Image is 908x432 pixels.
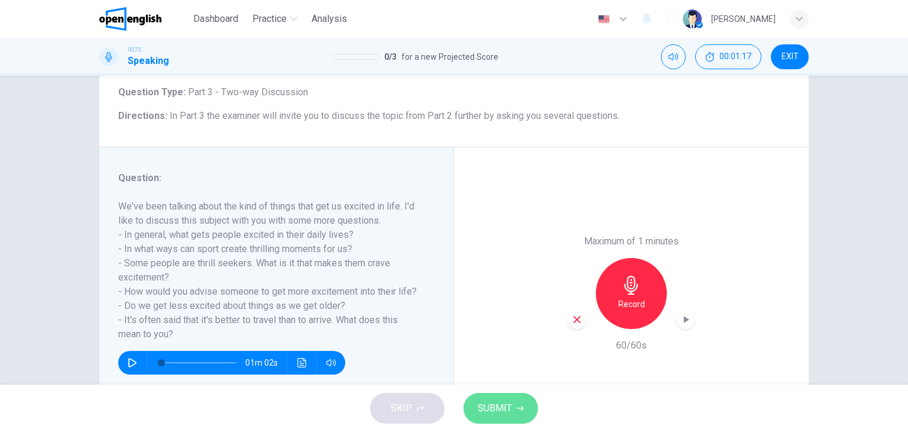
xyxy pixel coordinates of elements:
[618,297,645,311] h6: Record
[128,46,141,54] span: IELTS
[384,50,397,64] span: 0 / 3
[99,7,161,31] img: OpenEnglish logo
[771,44,809,69] button: EXIT
[189,8,243,30] button: Dashboard
[118,171,420,185] h6: Question :
[781,52,799,62] span: EXIT
[596,15,611,24] img: en
[312,12,347,26] span: Analysis
[711,12,776,26] div: [PERSON_NAME]
[186,86,308,98] span: Part 3 - Two-way Discussion
[584,234,679,249] h6: Maximum of 1 minutes
[683,9,702,28] img: Profile picture
[248,8,302,30] button: Practice
[193,12,238,26] span: Dashboard
[478,400,512,417] span: SUBMIT
[99,7,189,31] a: OpenEnglish logo
[695,44,761,69] button: 00:01:17
[252,12,287,26] span: Practice
[695,44,761,69] div: Hide
[245,351,287,375] span: 01m 02s
[596,258,667,329] button: Record
[719,52,751,62] span: 00:01:17
[118,85,790,99] h6: Question Type :
[118,109,790,123] h6: Directions :
[170,110,620,121] span: In Part 3 the examiner will invite you to discuss the topic from Part 2 further by asking you sev...
[307,8,352,30] button: Analysis
[401,50,498,64] span: for a new Projected Score
[463,393,538,424] button: SUBMIT
[128,54,169,68] h1: Speaking
[293,351,312,375] button: Click to see the audio transcription
[661,44,686,69] div: Mute
[616,338,647,353] h6: 60/60s
[118,199,420,341] h6: We've been talking about the kind of things that get us excited in life. I'd like to discuss this...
